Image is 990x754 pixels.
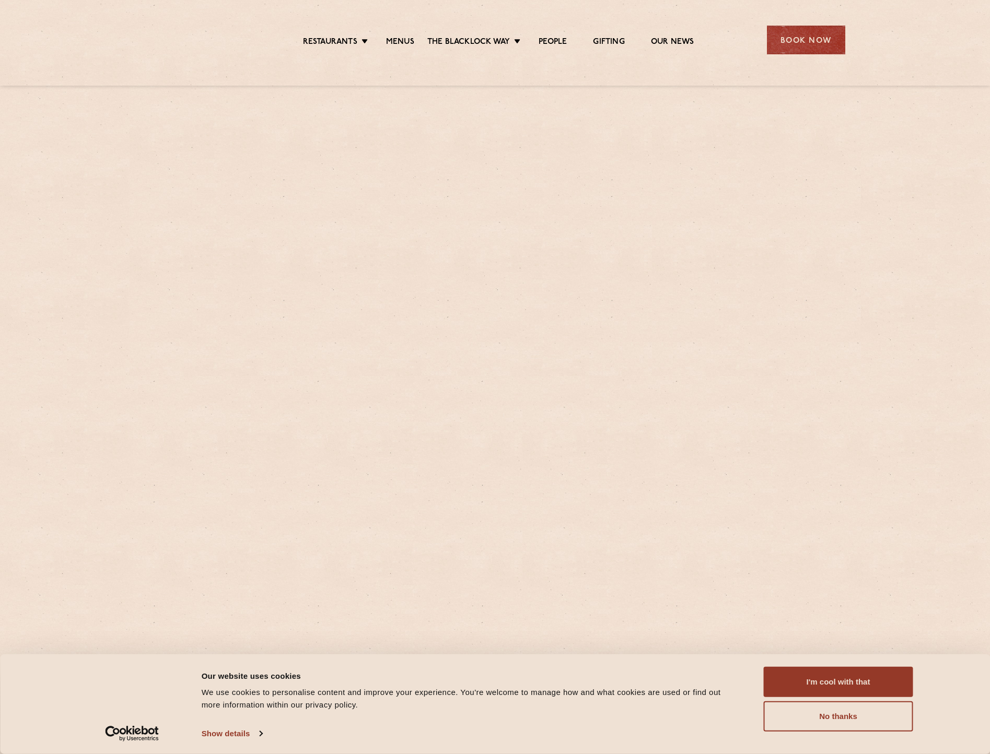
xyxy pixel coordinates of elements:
[764,701,913,732] button: No thanks
[764,667,913,697] button: I'm cool with that
[202,686,740,711] div: We use cookies to personalise content and improve your experience. You're welcome to manage how a...
[767,26,845,54] div: Book Now
[386,37,414,49] a: Menus
[145,10,236,70] img: svg%3E
[202,726,262,741] a: Show details
[427,37,510,49] a: The Blacklock Way
[303,37,357,49] a: Restaurants
[202,669,740,682] div: Our website uses cookies
[593,37,624,49] a: Gifting
[86,726,178,741] a: Usercentrics Cookiebot - opens in a new window
[539,37,567,49] a: People
[651,37,694,49] a: Our News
